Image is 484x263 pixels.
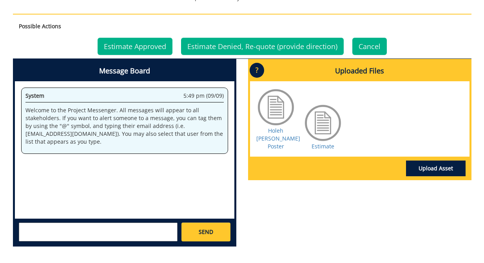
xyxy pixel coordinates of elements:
[256,127,300,150] a: Holeh [PERSON_NAME] Poster
[181,223,230,241] a: SEND
[250,61,469,81] h4: Uploaded Files
[183,92,224,100] span: 5:49 pm (09/09)
[312,142,334,150] a: Estimate
[25,92,44,99] span: System
[19,223,178,241] textarea: messageToSend
[352,38,387,55] a: Cancel
[25,106,224,146] p: Welcome to the Project Messenger. All messages will appear to all stakeholders. If you want to al...
[15,61,234,81] h4: Message Board
[19,22,61,30] strong: Possible Actions
[98,38,172,55] a: Estimate Approved
[250,63,264,78] p: ?
[181,38,344,55] a: Estimate Denied, Re-quote (provide direction)
[406,161,466,176] a: Upload Asset
[199,228,213,236] span: SEND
